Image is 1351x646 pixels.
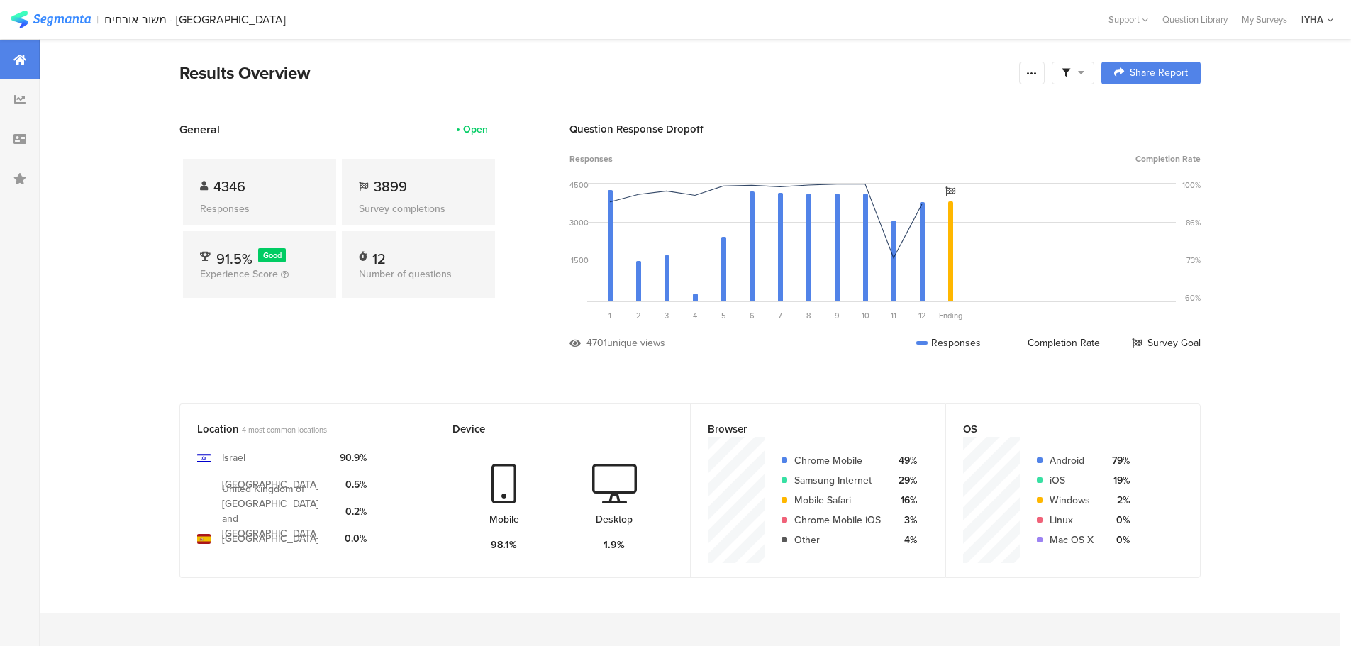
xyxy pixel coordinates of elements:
[1105,493,1130,508] div: 2%
[778,310,782,321] span: 7
[179,121,220,138] span: General
[794,533,881,547] div: Other
[794,453,881,468] div: Chrome Mobile
[569,217,589,228] div: 3000
[197,421,394,437] div: Location
[1050,513,1094,528] div: Linux
[608,310,611,321] span: 1
[374,176,407,197] span: 3899
[1050,473,1094,488] div: iOS
[892,493,917,508] div: 16%
[721,310,726,321] span: 5
[604,538,625,552] div: 1.9%
[263,250,282,261] span: Good
[11,11,91,28] img: segmanta logo
[463,122,488,137] div: Open
[892,473,917,488] div: 29%
[1301,13,1323,26] div: IYHA
[1185,292,1201,303] div: 60%
[452,421,650,437] div: Device
[1186,217,1201,228] div: 86%
[596,512,633,527] div: Desktop
[489,512,519,527] div: Mobile
[794,493,881,508] div: Mobile Safari
[340,531,367,546] div: 0.0%
[222,531,319,546] div: [GEOGRAPHIC_DATA]
[1132,335,1201,350] div: Survey Goal
[586,335,607,350] div: 4701
[200,201,319,216] div: Responses
[916,335,981,350] div: Responses
[862,310,869,321] span: 10
[636,310,641,321] span: 2
[569,152,613,165] span: Responses
[340,504,367,519] div: 0.2%
[222,450,245,465] div: Israel
[179,60,1012,86] div: Results Overview
[936,310,964,321] div: Ending
[693,310,697,321] span: 4
[1182,179,1201,191] div: 100%
[607,335,665,350] div: unique views
[213,176,245,197] span: 4346
[892,513,917,528] div: 3%
[892,453,917,468] div: 49%
[571,255,589,266] div: 1500
[1105,473,1130,488] div: 19%
[1105,453,1130,468] div: 79%
[200,267,278,282] span: Experience Score
[1050,533,1094,547] div: Mac OS X
[340,450,367,465] div: 90.9%
[104,13,286,26] div: משוב אורחים - [GEOGRAPHIC_DATA]
[569,179,589,191] div: 4500
[1186,255,1201,266] div: 73%
[891,310,896,321] span: 11
[1050,493,1094,508] div: Windows
[1050,453,1094,468] div: Android
[750,310,755,321] span: 6
[835,310,840,321] span: 9
[708,421,905,437] div: Browser
[1105,513,1130,528] div: 0%
[372,248,386,262] div: 12
[1130,68,1188,78] span: Share Report
[918,310,926,321] span: 12
[222,481,328,541] div: United Kingdom of [GEOGRAPHIC_DATA] and [GEOGRAPHIC_DATA]
[569,121,1201,137] div: Question Response Dropoff
[216,248,252,269] span: 91.5%
[1235,13,1294,26] a: My Surveys
[665,310,669,321] span: 3
[1135,152,1201,165] span: Completion Rate
[945,186,955,196] i: Survey Goal
[1105,533,1130,547] div: 0%
[806,310,811,321] span: 8
[892,533,917,547] div: 4%
[794,513,881,528] div: Chrome Mobile iOS
[794,473,881,488] div: Samsung Internet
[222,477,319,492] div: [GEOGRAPHIC_DATA]
[96,11,99,28] div: |
[1013,335,1100,350] div: Completion Rate
[242,424,327,435] span: 4 most common locations
[491,538,517,552] div: 98.1%
[340,477,367,492] div: 0.5%
[359,267,452,282] span: Number of questions
[359,201,478,216] div: Survey completions
[963,421,1160,437] div: OS
[1108,9,1148,30] div: Support
[1155,13,1235,26] a: Question Library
